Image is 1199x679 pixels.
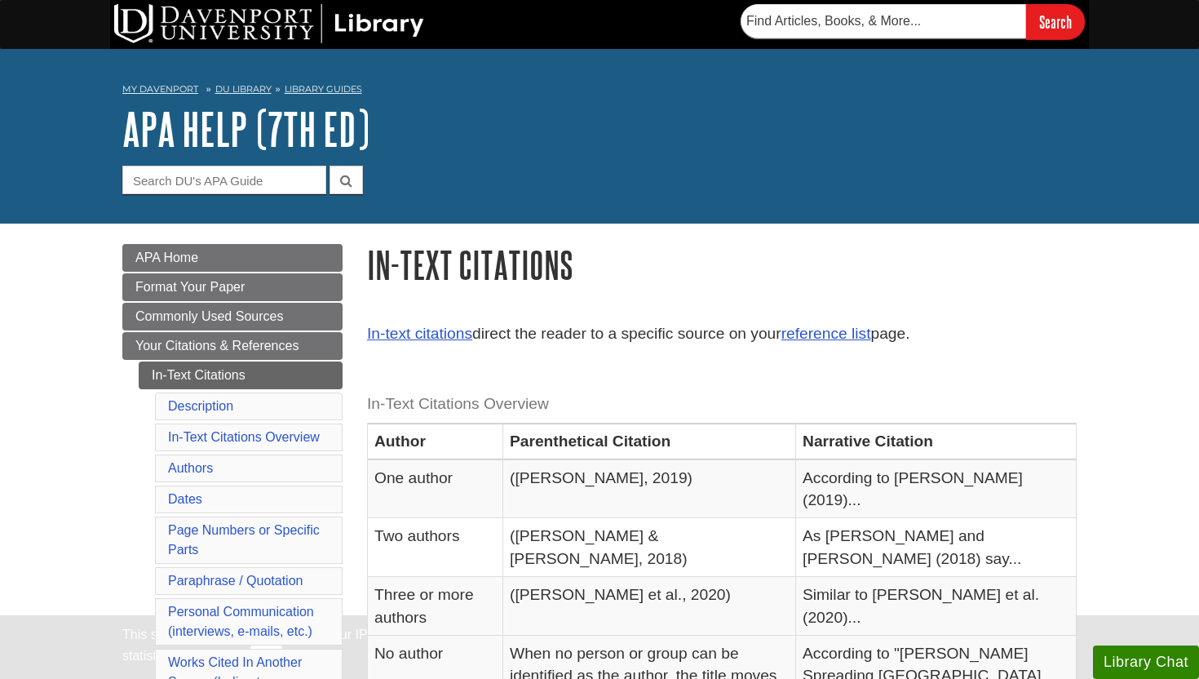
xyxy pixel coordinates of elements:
a: Description [168,399,233,413]
input: Find Articles, Books, & More... [741,4,1026,38]
a: Format Your Paper [122,273,343,301]
input: Search DU's APA Guide [122,166,326,194]
a: In-text citations [367,325,472,342]
button: Library Chat [1093,646,1199,679]
a: Commonly Used Sources [122,303,343,331]
a: APA Help (7th Ed) [122,104,369,154]
td: Three or more authors [368,577,503,636]
a: Authors [168,461,213,475]
img: DU Library [114,4,424,43]
span: Format Your Paper [135,280,245,294]
td: Similar to [PERSON_NAME] et al. (2020)... [796,577,1077,636]
a: Paraphrase / Quotation [168,574,303,588]
td: Two authors [368,518,503,577]
a: In-Text Citations Overview [168,430,320,444]
a: Your Citations & References [122,332,343,360]
form: Searches DU Library's articles, books, and more [741,4,1085,39]
a: Personal Communication(interviews, e-mails, etc.) [168,605,314,638]
td: ([PERSON_NAME], 2019) [503,459,796,518]
nav: breadcrumb [122,78,1077,104]
a: APA Home [122,244,343,272]
h1: In-Text Citations [367,244,1077,286]
a: My Davenport [122,82,198,96]
a: In-Text Citations [139,362,343,389]
a: Library Guides [285,83,362,95]
a: Page Numbers or Specific Parts [168,523,320,557]
span: Commonly Used Sources [135,309,283,323]
td: As [PERSON_NAME] and [PERSON_NAME] (2018) say... [796,518,1077,577]
td: One author [368,459,503,518]
a: Dates [168,492,202,506]
a: reference list [781,325,871,342]
caption: In-Text Citations Overview [367,386,1077,423]
p: direct the reader to a specific source on your page. [367,322,1077,346]
th: Narrative Citation [796,424,1077,459]
span: Your Citations & References [135,339,299,353]
td: ([PERSON_NAME] et al., 2020) [503,577,796,636]
input: Search [1026,4,1085,39]
th: Author [368,424,503,459]
th: Parenthetical Citation [503,424,796,459]
td: According to [PERSON_NAME] (2019)... [796,459,1077,518]
span: APA Home [135,251,198,264]
a: DU Library [215,83,272,95]
td: ([PERSON_NAME] & [PERSON_NAME], 2018) [503,518,796,577]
